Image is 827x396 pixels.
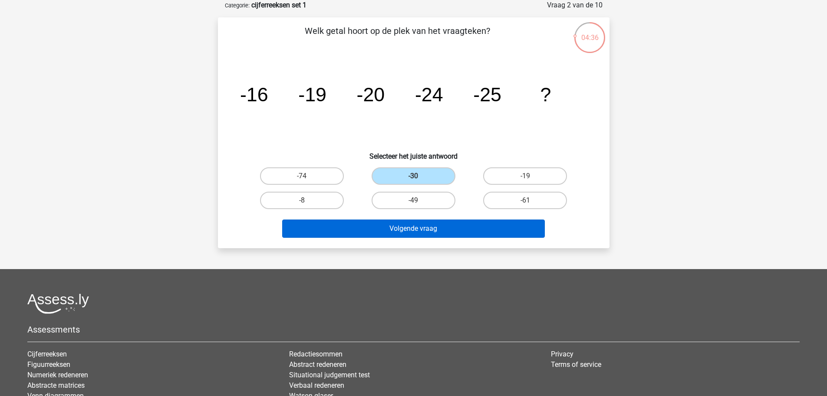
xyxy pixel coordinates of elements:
[551,350,573,358] a: Privacy
[573,21,606,43] div: 04:36
[289,350,343,358] a: Redactiesommen
[27,360,70,369] a: Figuurreeksen
[27,350,67,358] a: Cijferreeksen
[282,220,545,238] button: Volgende vraag
[415,83,443,105] tspan: -24
[356,83,385,105] tspan: -20
[232,145,596,160] h6: Selecteer het juiste antwoord
[298,83,326,105] tspan: -19
[225,2,250,9] small: Categorie:
[372,192,455,209] label: -49
[473,83,501,105] tspan: -25
[483,192,567,209] label: -61
[27,324,800,335] h5: Assessments
[289,381,344,389] a: Verbaal redeneren
[372,167,455,185] label: -30
[551,360,601,369] a: Terms of service
[289,360,346,369] a: Abstract redeneren
[232,24,563,50] p: Welk getal hoort op de plek van het vraagteken?
[289,371,370,379] a: Situational judgement test
[260,192,344,209] label: -8
[240,83,268,105] tspan: -16
[483,167,567,185] label: -19
[27,371,88,379] a: Numeriek redeneren
[540,83,551,105] tspan: ?
[27,293,89,314] img: Assessly logo
[260,167,344,185] label: -74
[251,1,306,9] strong: cijferreeksen set 1
[27,381,85,389] a: Abstracte matrices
